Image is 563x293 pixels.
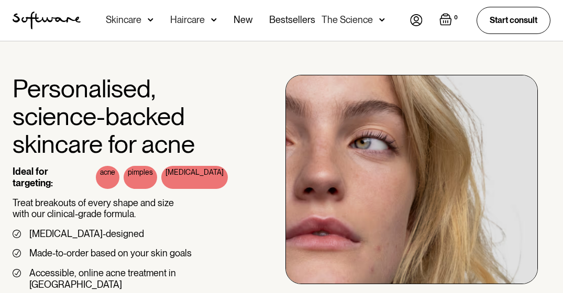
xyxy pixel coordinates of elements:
h1: Personalised, science-backed skincare for acne [13,75,232,157]
a: Start consult [477,7,550,33]
div: acne [96,166,119,188]
p: Treat breakouts of every shape and size with our clinical-grade formula. [13,197,232,220]
div: pimples [124,166,157,188]
div: [MEDICAL_DATA]-designed [29,228,144,240]
div: [MEDICAL_DATA] [161,166,228,188]
img: arrow down [211,15,217,25]
div: Skincare [106,15,141,25]
div: Made-to-order based on your skin goals [29,247,192,259]
img: arrow down [148,15,153,25]
a: Open cart [439,13,460,28]
div: 0 [452,13,460,22]
div: The Science [322,15,373,25]
img: arrow down [379,15,385,25]
div: Accessible, online acne treatment in [GEOGRAPHIC_DATA] [29,267,232,290]
div: Haircare [170,15,205,25]
a: home [13,12,81,29]
div: Ideal for targeting: [13,166,87,188]
img: Software Logo [13,12,81,29]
